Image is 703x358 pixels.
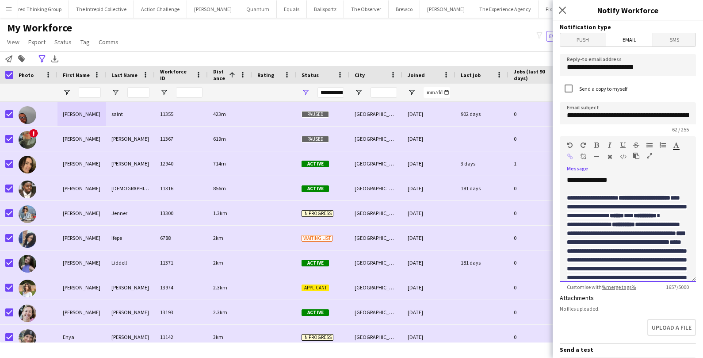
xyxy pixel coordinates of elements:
[99,38,118,46] span: Comms
[602,284,636,290] a: %merge tags%
[213,185,226,192] span: 856m
[106,176,155,200] div: [DEMOGRAPHIC_DATA]
[37,54,47,64] app-action-btn: Advanced filters
[302,136,329,142] span: Paused
[560,305,696,312] div: No files uploaded.
[508,250,566,275] div: 0
[593,153,600,160] button: Horizontal Line
[106,275,155,300] div: [PERSON_NAME]
[19,329,36,347] img: Enya Mitchell
[239,0,277,18] button: Quantum
[57,275,106,300] div: [PERSON_NAME]
[302,334,333,341] span: In progress
[155,102,208,126] div: 11355
[57,151,106,176] div: [PERSON_NAME]
[213,160,226,167] span: 714m
[213,309,227,316] span: 2.3km
[302,260,329,266] span: Active
[402,300,455,324] div: [DATE]
[213,111,226,117] span: 423m
[620,153,626,160] button: HTML Code
[155,201,208,225] div: 13300
[349,201,402,225] div: [GEOGRAPHIC_DATA]
[19,156,36,173] img: Anna Platten
[455,250,508,275] div: 181 days
[508,275,566,300] div: 0
[580,153,586,160] button: Unlink
[302,72,319,78] span: Status
[19,304,36,322] img: Lucy Davies
[155,151,208,176] div: 12940
[402,226,455,250] div: [DATE]
[455,176,508,200] div: 181 days
[176,87,202,98] input: Workforce ID Filter Input
[424,87,450,98] input: Joined Filter Input
[302,111,329,118] span: Paused
[106,250,155,275] div: Liddell
[355,89,363,96] button: Open Filter Menu
[455,151,508,176] div: 3 days
[19,106,36,124] img: jamie saint
[665,126,696,133] span: 62 / 255
[402,250,455,275] div: [DATE]
[349,102,402,126] div: [GEOGRAPHIC_DATA]
[213,334,223,340] span: 3km
[402,201,455,225] div: [DATE]
[593,142,600,149] button: Bold
[560,284,643,290] span: Customise with
[19,181,36,198] img: Thierry Mujjuze
[187,0,239,18] button: [PERSON_NAME]
[155,226,208,250] div: 6788
[111,89,119,96] button: Open Filter Menu
[302,185,329,192] span: Active
[79,87,101,98] input: First Name Filter Input
[455,102,508,126] div: 902 days
[546,31,590,42] button: Everyone4,663
[508,325,566,349] div: 0
[19,131,36,149] img: Katie Elston-Gardner
[29,129,38,138] span: !
[134,0,187,18] button: Action Challenge
[508,102,566,126] div: 0
[106,102,155,126] div: saint
[57,300,106,324] div: [PERSON_NAME]
[257,72,274,78] span: Rating
[349,176,402,200] div: [GEOGRAPHIC_DATA]
[213,284,227,291] span: 2.3km
[402,151,455,176] div: [DATE]
[580,142,586,149] button: Redo
[402,102,455,126] div: [DATE]
[7,21,72,35] span: My Workforce
[646,142,653,149] button: Unordered List
[213,68,225,81] span: Distance
[620,142,626,149] button: Underline
[106,226,155,250] div: Ifepe
[160,89,168,96] button: Open Filter Menu
[213,135,226,142] span: 619m
[349,300,402,324] div: [GEOGRAPHIC_DATA]
[277,0,307,18] button: Equals
[508,201,566,225] div: 0
[213,235,223,241] span: 2km
[213,259,223,266] span: 2km
[95,36,122,48] a: Comms
[50,54,60,64] app-action-btn: Export XLSX
[560,294,594,302] label: Attachments
[371,87,397,98] input: City Filter Input
[349,275,402,300] div: [GEOGRAPHIC_DATA]
[567,142,573,149] button: Undo
[539,0,573,18] button: Fix Radio
[106,201,155,225] div: Jenner
[402,325,455,349] div: [DATE]
[106,325,155,349] div: [PERSON_NAME]
[355,72,365,78] span: City
[402,176,455,200] div: [DATE]
[461,72,481,78] span: Last job
[302,89,309,96] button: Open Filter Menu
[155,325,208,349] div: 11142
[111,72,138,78] span: Last Name
[344,0,389,18] button: The Observer
[57,201,106,225] div: [PERSON_NAME]
[349,151,402,176] div: [GEOGRAPHIC_DATA]
[19,72,34,78] span: Photo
